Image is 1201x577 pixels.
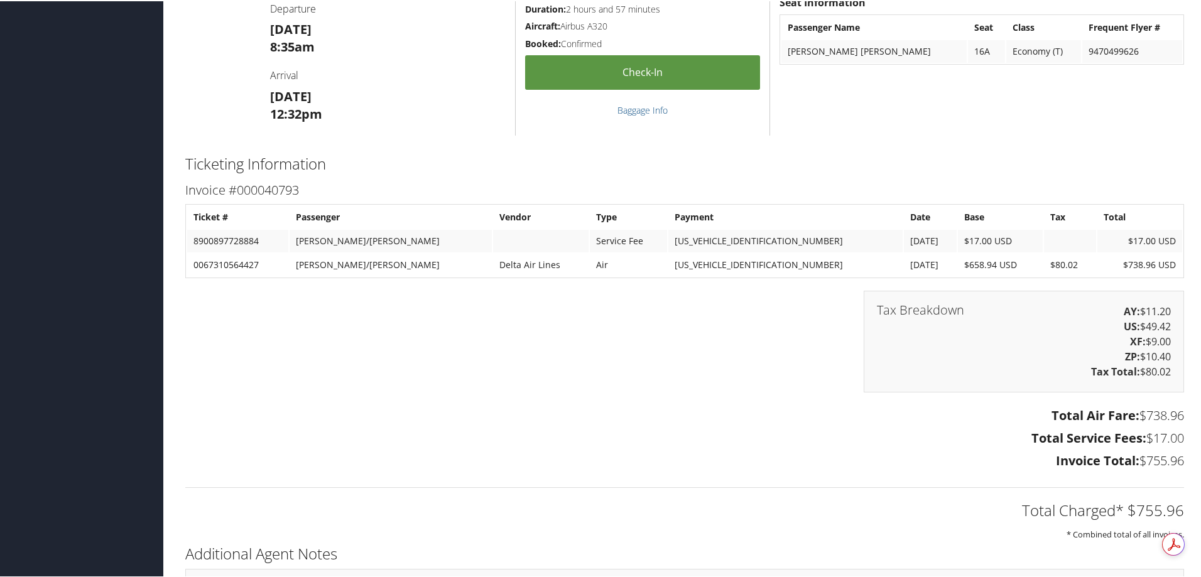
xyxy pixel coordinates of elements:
th: Vendor [493,205,589,227]
a: Check-in [525,54,760,89]
td: 0067310564427 [187,252,288,275]
th: Frequent Flyer # [1082,15,1182,38]
strong: XF: [1130,333,1146,347]
h3: Tax Breakdown [877,303,964,315]
strong: Total Air Fare: [1052,406,1139,423]
td: 9470499626 [1082,39,1182,62]
strong: [DATE] [270,87,312,104]
td: [US_VEHICLE_IDENTIFICATION_NUMBER] [668,229,903,251]
td: Delta Air Lines [493,252,589,275]
strong: 8:35am [270,37,315,54]
strong: Tax Total: [1091,364,1140,377]
th: Date [904,205,957,227]
td: Economy (T) [1006,39,1081,62]
td: [PERSON_NAME] [PERSON_NAME] [781,39,967,62]
h3: $755.96 [185,451,1184,468]
th: Ticket # [187,205,288,227]
td: [US_VEHICLE_IDENTIFICATION_NUMBER] [668,252,903,275]
td: Service Fee [590,229,667,251]
h3: Invoice #000040793 [185,180,1184,198]
td: $17.00 USD [1097,229,1182,251]
strong: Invoice Total: [1056,451,1139,468]
td: [PERSON_NAME]/[PERSON_NAME] [290,229,492,251]
a: Baggage Info [617,103,668,115]
td: $17.00 USD [958,229,1043,251]
small: * Combined total of all invoices. [1067,527,1184,539]
td: Air [590,252,667,275]
strong: US: [1124,318,1140,332]
h3: $17.00 [185,428,1184,446]
strong: Total Service Fees: [1031,428,1146,445]
td: [PERSON_NAME]/[PERSON_NAME] [290,252,492,275]
td: [DATE] [904,229,957,251]
th: Type [590,205,667,227]
th: Total [1097,205,1182,227]
h4: Departure [270,1,506,14]
h3: $738.96 [185,406,1184,423]
h2: Total Charged* $755.96 [185,499,1184,520]
div: $11.20 $49.42 $9.00 $10.40 $80.02 [864,289,1184,391]
td: [DATE] [904,252,957,275]
h4: Arrival [270,67,506,81]
h5: Confirmed [525,36,760,49]
strong: Booked: [525,36,561,48]
td: $80.02 [1044,252,1096,275]
strong: ZP: [1125,348,1140,362]
strong: [DATE] [270,19,312,36]
td: $738.96 USD [1097,252,1182,275]
td: 8900897728884 [187,229,288,251]
h5: 2 hours and 57 minutes [525,2,760,14]
th: Passenger [290,205,492,227]
strong: Aircraft: [525,19,560,31]
strong: 12:32pm [270,104,322,121]
th: Seat [968,15,1005,38]
h2: Additional Agent Notes [185,542,1184,563]
th: Passenger Name [781,15,967,38]
th: Class [1006,15,1081,38]
th: Base [958,205,1043,227]
h5: Airbus A320 [525,19,760,31]
strong: Duration: [525,2,566,14]
td: $658.94 USD [958,252,1043,275]
td: 16A [968,39,1005,62]
th: Tax [1044,205,1096,227]
h2: Ticketing Information [185,152,1184,173]
strong: AY: [1124,303,1140,317]
th: Payment [668,205,903,227]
